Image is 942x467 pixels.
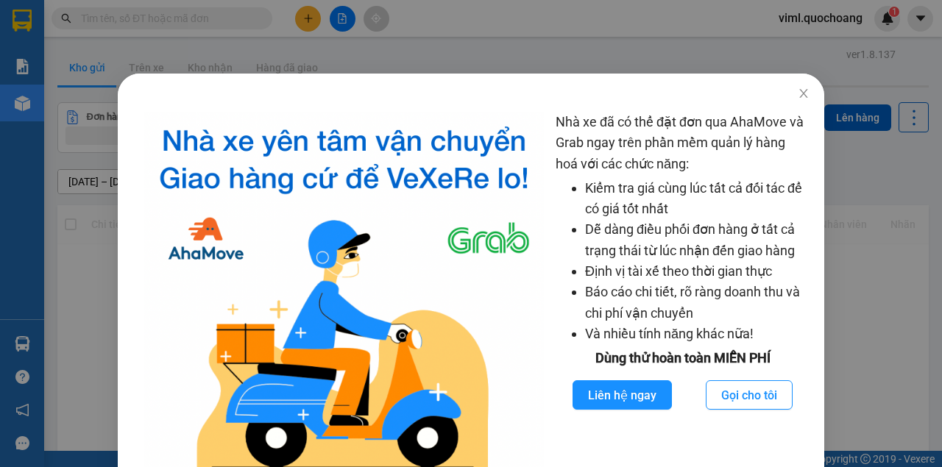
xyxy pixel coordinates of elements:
[585,282,810,324] li: Báo cáo chi tiết, rõ ràng doanh thu và chi phí vận chuyển
[585,261,810,282] li: Định vị tài xế theo thời gian thực
[783,74,824,115] button: Close
[585,178,810,220] li: Kiểm tra giá cùng lúc tất cả đối tác để có giá tốt nhất
[585,219,810,261] li: Dễ dàng điều phối đơn hàng ở tất cả trạng thái từ lúc nhận đến giao hàng
[585,324,810,344] li: Và nhiều tính năng khác nữa!
[721,386,777,404] span: Gọi cho tôi
[588,386,656,404] span: Liên hệ ngay
[798,88,810,99] span: close
[556,348,810,368] div: Dùng thử hoàn toàn MIỄN PHÍ
[706,380,793,410] button: Gọi cho tôi
[573,380,672,410] button: Liên hệ ngay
